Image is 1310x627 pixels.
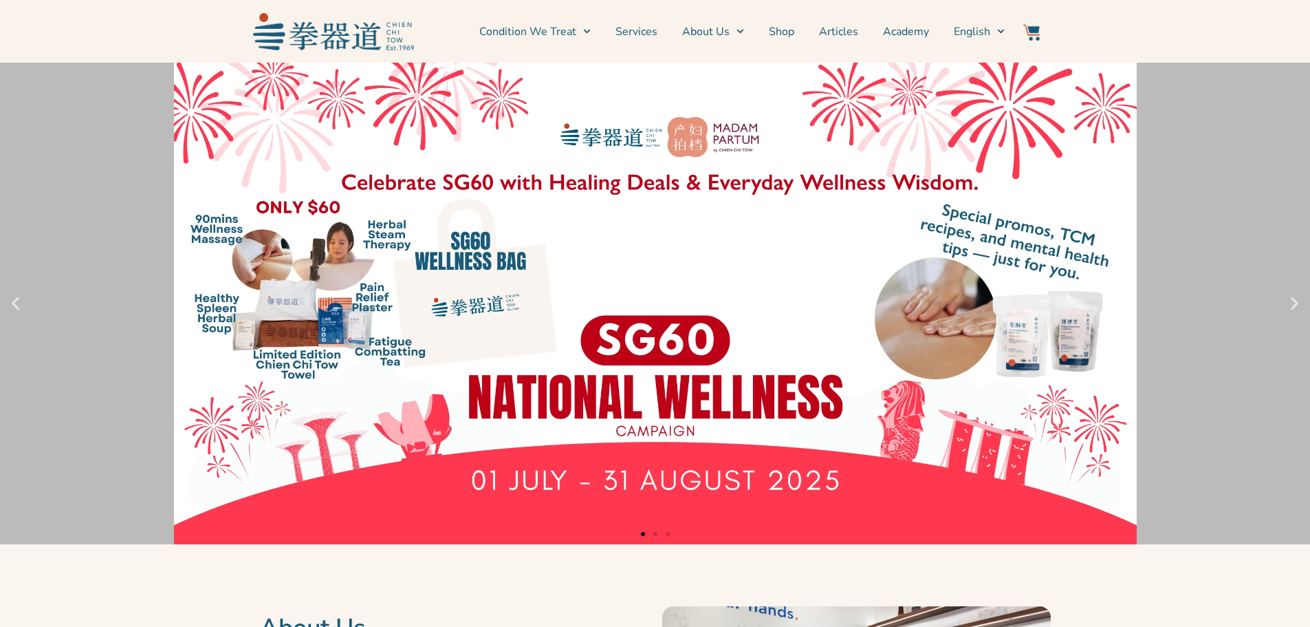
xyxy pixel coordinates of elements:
div: Previous slide [7,295,24,312]
span: English [954,23,990,40]
a: Condition We Treat [479,14,591,49]
a: Shop [769,14,794,49]
nav: Menu [421,14,1005,49]
a: About Us [682,14,744,49]
div: Next slide [1286,295,1303,312]
a: Academy [883,14,929,49]
span: Go to slide 1 [641,532,645,536]
span: Go to slide 3 [666,532,670,536]
a: Services [615,14,657,49]
a: English [954,14,1005,49]
span: Go to slide 2 [653,532,657,536]
img: Website Icon-03 [1023,24,1040,41]
a: Articles [819,14,858,49]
